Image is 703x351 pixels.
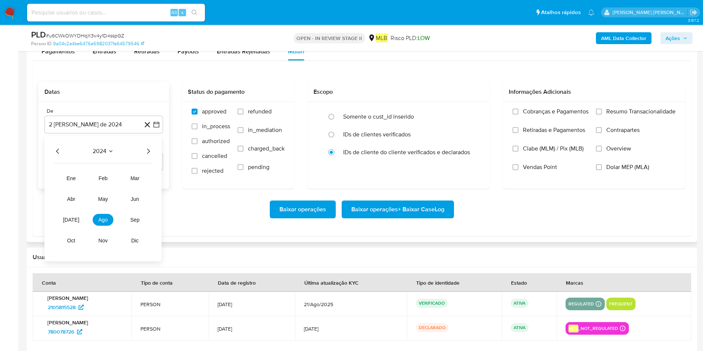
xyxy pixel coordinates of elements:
span: Atalhos rápidos [541,9,581,16]
span: # u6CWkOWYDHqX3v4y1D4sspGZ [46,32,124,39]
span: s [181,9,183,16]
em: MLB [375,33,388,42]
b: Person ID [31,40,52,47]
button: Ações [660,32,693,44]
span: Risco PLD: [391,34,430,42]
span: Alt [171,9,177,16]
a: Sair [690,9,697,16]
a: Notificações [588,9,594,16]
button: search-icon [187,7,202,18]
span: Ações [666,32,680,44]
b: AML Data Collector [601,32,646,44]
span: 3.157.2 [688,17,699,23]
b: PLD [31,29,46,40]
input: Pesquise usuários ou casos... [27,8,205,17]
p: OPEN - IN REVIEW STAGE II [294,33,365,43]
span: LOW [418,34,430,42]
button: AML Data Collector [596,32,651,44]
h2: Usuários Associados [33,254,691,261]
a: 9a04c2a4be6476e5982037fa64579546 [53,40,144,47]
p: juliane.miranda@mercadolivre.com [613,9,687,16]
